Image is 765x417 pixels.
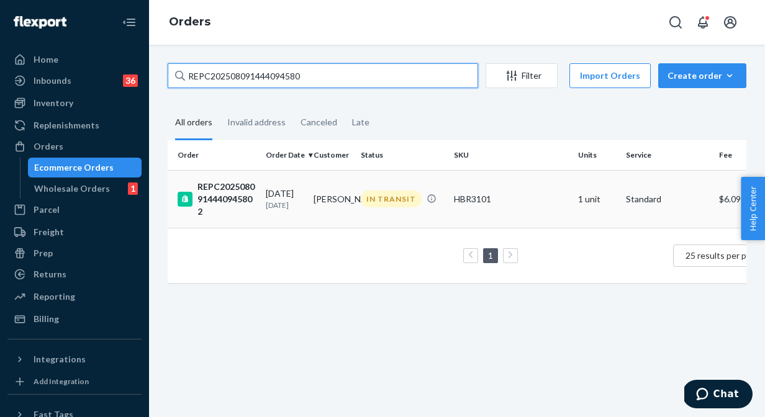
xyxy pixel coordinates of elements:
[668,69,737,82] div: Create order
[7,115,142,135] a: Replenishments
[34,204,60,216] div: Parcel
[573,140,621,170] th: Units
[663,10,688,35] button: Open Search Box
[266,187,304,210] div: [DATE]
[486,250,496,261] a: Page 1 is your current page
[28,158,142,177] a: Ecommerce Orders
[658,63,746,88] button: Create order
[34,376,89,387] div: Add Integration
[34,226,64,238] div: Freight
[573,170,621,228] td: 1 unit
[159,4,220,40] ol: breadcrumbs
[169,15,210,29] a: Orders
[7,222,142,242] a: Freight
[34,268,66,280] div: Returns
[686,250,761,261] span: 25 results per page
[621,140,714,170] th: Service
[261,140,309,170] th: Order Date
[7,264,142,284] a: Returns
[34,313,59,325] div: Billing
[175,106,212,140] div: All orders
[266,200,304,210] p: [DATE]
[7,374,142,389] a: Add Integration
[28,179,142,199] a: Wholesale Orders1
[7,309,142,329] a: Billing
[178,181,256,218] div: REPC2025080914440945802
[34,97,73,109] div: Inventory
[454,193,568,205] div: HBR3101
[486,63,558,88] button: Filter
[626,193,709,205] p: Standard
[7,137,142,156] a: Orders
[227,106,286,138] div: Invalid address
[34,119,99,132] div: Replenishments
[34,53,58,66] div: Home
[7,50,142,69] a: Home
[34,74,71,87] div: Inbounds
[123,74,138,87] div: 36
[34,182,110,195] div: Wholesale Orders
[34,140,63,153] div: Orders
[34,247,53,259] div: Prep
[314,150,351,160] div: Customer
[168,63,478,88] input: Search orders
[569,63,651,88] button: Import Orders
[34,353,86,365] div: Integrations
[684,380,753,411] iframe: Opens a widget where you can chat to one of our agents
[128,182,138,195] div: 1
[34,161,114,174] div: Ecommerce Orders
[309,170,356,228] td: [PERSON_NAME]
[7,349,142,369] button: Integrations
[486,69,557,82] div: Filter
[7,287,142,307] a: Reporting
[718,10,743,35] button: Open account menu
[352,106,369,138] div: Late
[449,140,573,170] th: SKU
[7,243,142,263] a: Prep
[34,290,75,303] div: Reporting
[356,140,449,170] th: Status
[301,106,337,138] div: Canceled
[14,16,66,29] img: Flexport logo
[690,10,715,35] button: Open notifications
[7,93,142,113] a: Inventory
[361,191,422,207] div: IN TRANSIT
[7,71,142,91] a: Inbounds36
[7,200,142,220] a: Parcel
[117,10,142,35] button: Close Navigation
[741,177,765,240] button: Help Center
[168,140,261,170] th: Order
